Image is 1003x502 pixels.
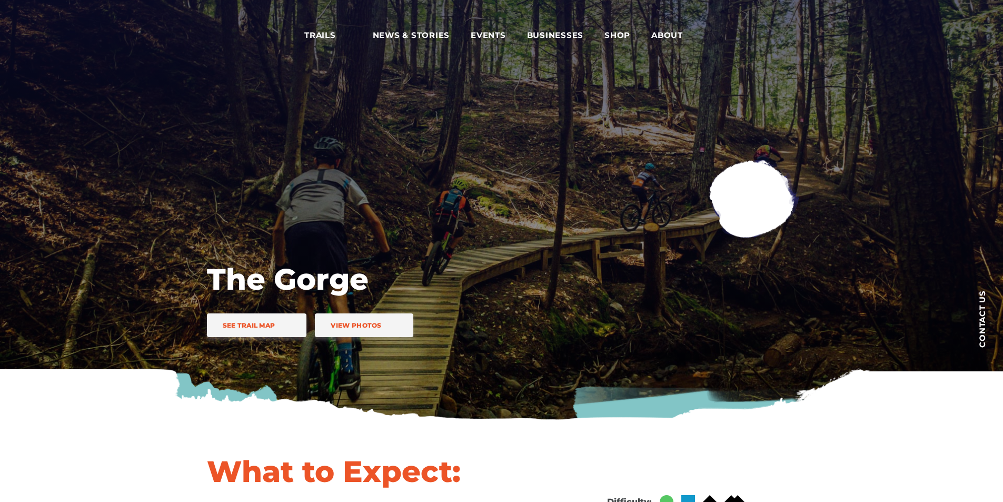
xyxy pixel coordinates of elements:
[207,261,544,298] h1: The Gorge
[373,30,450,41] span: News & Stories
[304,30,352,41] span: Trails
[207,313,307,337] a: See Trail Map trail icon
[978,290,986,348] span: Contact us
[527,30,584,41] span: Businesses
[651,30,699,41] span: About
[331,321,381,329] span: View Photos
[604,30,630,41] span: Shop
[223,321,275,329] span: See Trail Map
[207,453,549,490] h1: What to Expect:
[471,30,506,41] span: Events
[961,274,1003,363] a: Contact us
[315,313,413,337] a: View Photos trail icon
